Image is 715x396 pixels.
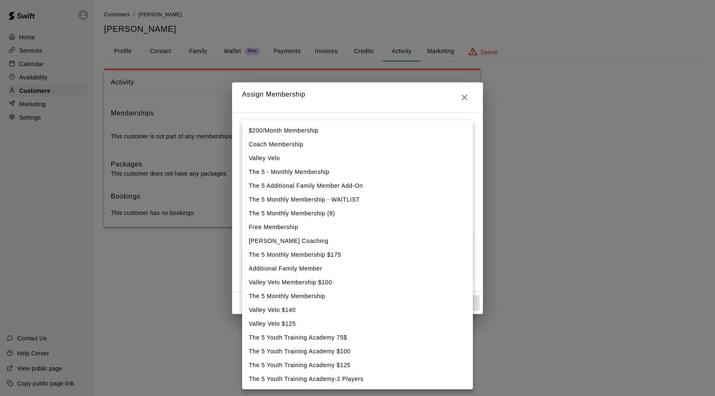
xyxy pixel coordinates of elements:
li: $200/Month Membership [242,124,473,138]
li: The 5 Youth Training Academy-2 Players [242,372,473,386]
li: Free Membership [242,220,473,234]
li: Coach Membership [242,138,473,151]
li: The 5 Monthly Membership $175 [242,248,473,262]
li: Valley Velo Membership $100 [242,276,473,289]
li: Valley Velo $140 [242,303,473,317]
li: The 5 Youth Training Academy 75$ [242,331,473,345]
li: The 5 Monthly Membership - WAITLIST [242,193,473,207]
li: The 5 Youth Training Academy $125 [242,358,473,372]
li: The 5 - Monthly Membership [242,165,473,179]
li: The 5 Youth Training Academy $100 [242,345,473,358]
li: The 5 Monthly Membership (8) [242,207,473,220]
li: Additional Family Member [242,262,473,276]
li: Valley Velo [242,151,473,165]
li: The 5 Additional Family Member Add-On [242,179,473,193]
li: The 5 Monthly Membership [242,289,473,303]
li: Valley Velo $125 [242,317,473,331]
li: [PERSON_NAME] Coaching [242,234,473,248]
